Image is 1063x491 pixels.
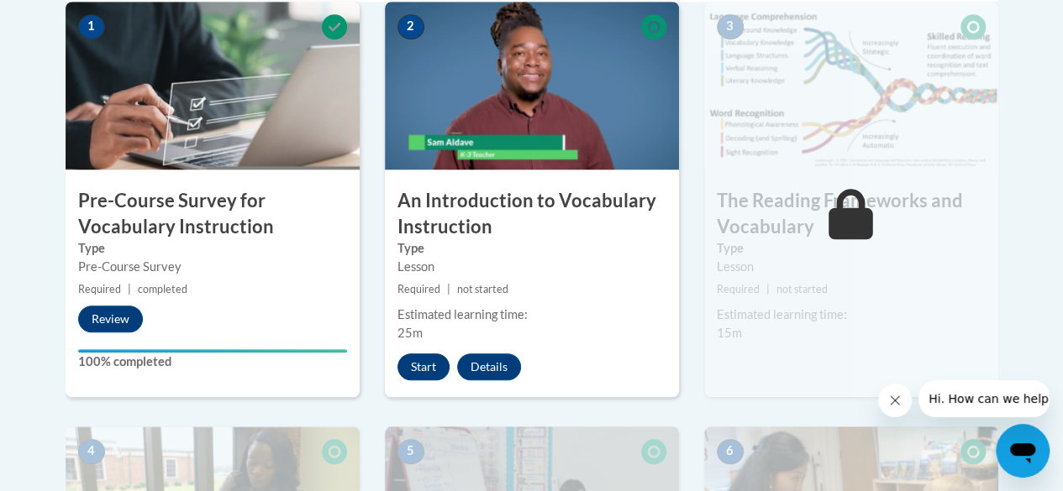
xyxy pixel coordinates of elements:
[717,283,760,295] span: Required
[397,239,666,258] label: Type
[717,258,986,276] div: Lesson
[385,188,679,240] h3: An Introduction to Vocabulary Instruction
[397,306,666,324] div: Estimated learning time:
[766,283,770,295] span: |
[78,353,347,371] label: 100% completed
[10,12,136,25] span: Hi. How can we help?
[996,424,1050,478] iframe: Button to launch messaging window
[78,258,347,276] div: Pre-Course Survey
[78,239,347,258] label: Type
[397,258,666,276] div: Lesson
[397,439,424,464] span: 5
[397,326,423,340] span: 25m
[397,283,440,295] span: Required
[78,14,105,39] span: 1
[78,439,105,464] span: 4
[717,439,744,464] span: 6
[128,283,131,295] span: |
[918,380,1050,417] iframe: Message from company
[704,2,998,170] img: Course Image
[397,353,450,380] button: Start
[457,283,508,295] span: not started
[447,283,450,295] span: |
[66,2,360,170] img: Course Image
[776,283,828,295] span: not started
[138,283,187,295] span: completed
[78,349,347,353] div: Your progress
[78,306,143,332] button: Review
[717,326,742,340] span: 15m
[704,188,998,240] h3: The Reading Frameworks and Vocabulary
[717,239,986,258] label: Type
[397,14,424,39] span: 2
[878,384,912,417] iframe: Close message
[385,2,679,170] img: Course Image
[78,283,121,295] span: Required
[717,14,744,39] span: 3
[66,188,360,240] h3: Pre-Course Survey for Vocabulary Instruction
[717,306,986,324] div: Estimated learning time:
[457,353,521,380] button: Details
